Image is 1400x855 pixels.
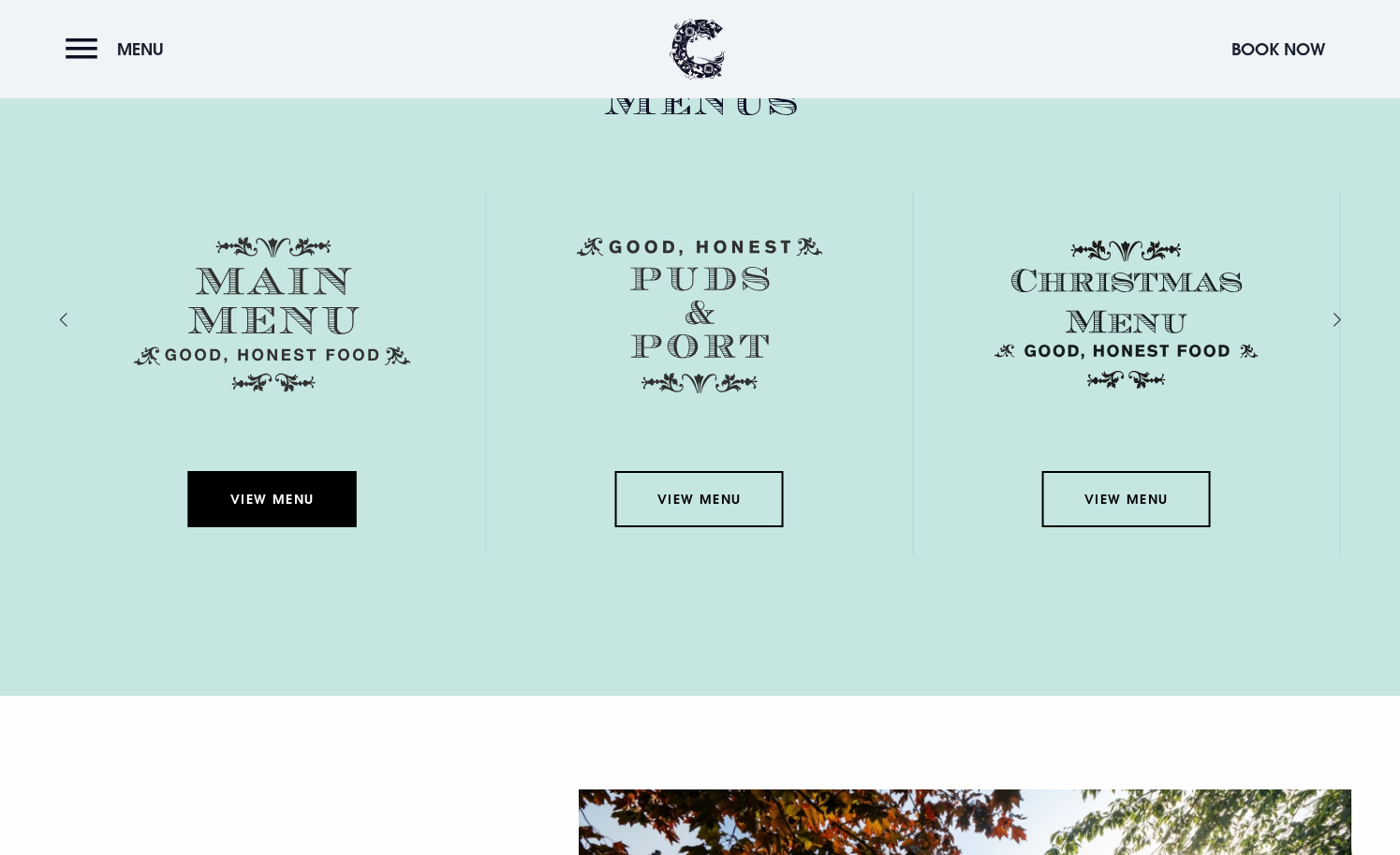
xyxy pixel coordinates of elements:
img: Clandeboye Lodge [670,19,726,80]
a: View Menu [1041,471,1210,527]
button: Book Now [1222,29,1334,69]
img: Menu puds and port [576,237,822,394]
a: View Menu [614,471,783,527]
div: Previous slide [74,306,92,333]
span: Menu [117,38,164,60]
img: Menu main menu [134,237,411,392]
div: Next slide [1308,306,1326,333]
button: Menu [66,29,173,69]
img: Christmas Menu SVG [988,237,1265,392]
a: View Menu [187,471,356,527]
h2: Menus [60,77,1341,126]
